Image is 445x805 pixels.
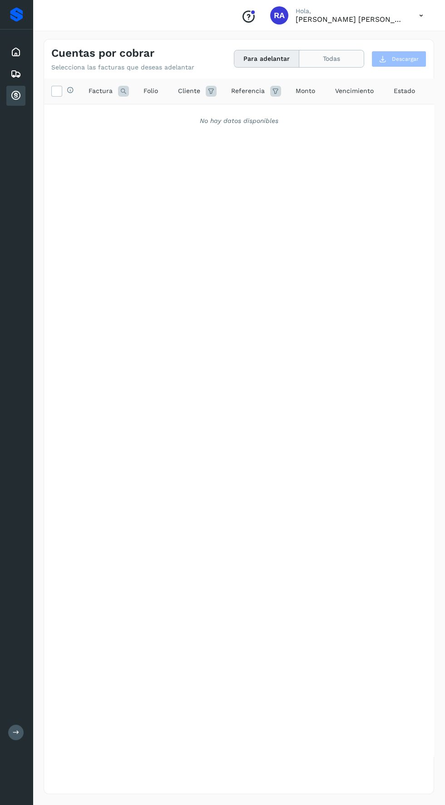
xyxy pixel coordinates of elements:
[371,51,426,67] button: Descargar
[89,86,113,96] span: Factura
[231,86,265,96] span: Referencia
[296,86,315,96] span: Monto
[296,15,405,24] p: Raphael Argenis Rubio Becerril
[6,86,25,106] div: Cuentas por cobrar
[51,47,154,60] h4: Cuentas por cobrar
[296,7,405,15] p: Hola,
[178,86,200,96] span: Cliente
[56,116,422,126] div: No hay datos disponibles
[392,55,419,63] span: Descargar
[51,64,194,71] p: Selecciona las facturas que deseas adelantar
[394,86,415,96] span: Estado
[299,50,364,67] button: Todas
[143,86,158,96] span: Folio
[6,64,25,84] div: Embarques
[335,86,374,96] span: Vencimiento
[6,42,25,62] div: Inicio
[234,50,299,67] button: Para adelantar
